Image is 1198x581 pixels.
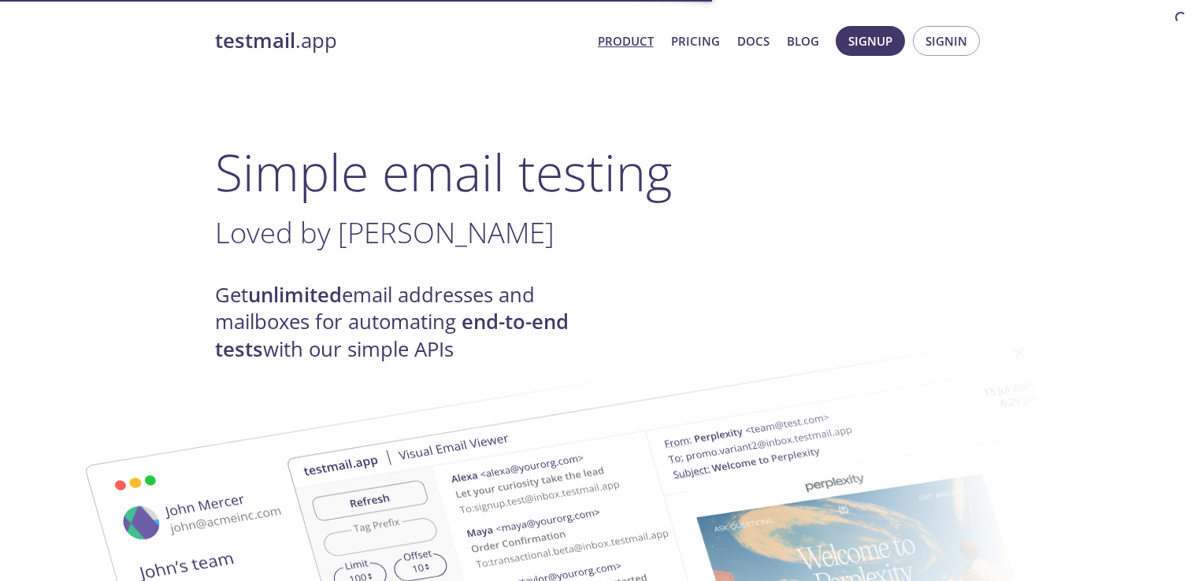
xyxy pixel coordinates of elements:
[925,31,967,51] span: Signin
[671,31,720,51] a: Pricing
[248,281,342,309] strong: unlimited
[737,31,770,51] a: Docs
[215,27,295,54] strong: testmail
[215,28,585,54] a: testmail.app
[787,31,819,51] a: Blog
[848,31,892,51] span: Signup
[215,142,984,202] h1: Simple email testing
[215,213,554,252] span: Loved by [PERSON_NAME]
[215,282,599,363] h4: Get email addresses and mailboxes for automating with our simple APIs
[215,308,569,362] strong: end-to-end tests
[913,26,980,56] button: Signin
[836,26,905,56] button: Signup
[598,31,654,51] a: Product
